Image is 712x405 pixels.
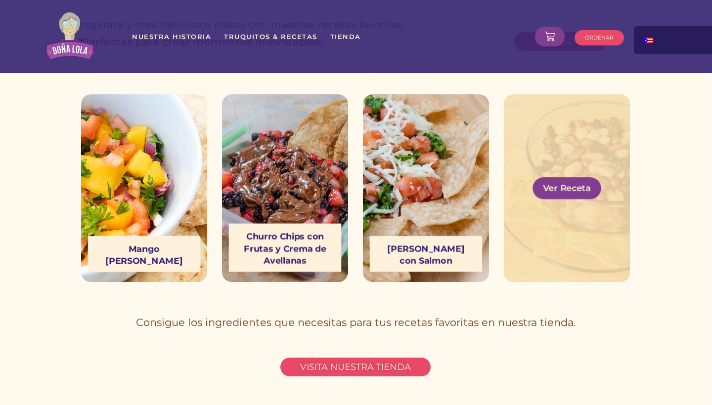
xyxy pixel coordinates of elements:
a: visita nuestra tienda [280,358,431,376]
a: Truquitos & Recetas [223,28,318,45]
a: Nuestra Historia [132,28,212,45]
nav: Menu [132,28,522,45]
span: visita nuestra tienda [300,363,411,371]
span: Consigue los ingredientes que necesitas para tus recetas favoritas en nuestra tienda. [136,316,576,328]
a: Ver Receta [533,177,601,199]
a: Tienda [330,28,361,45]
h3: Churro Chips con Frutas y Crema de Avellanas [229,224,341,272]
a: ORDENAR [575,30,624,45]
h3: [PERSON_NAME] con Salmon [370,236,482,272]
img: Spanish [644,38,653,43]
span: ORDENAR [585,35,614,40]
h3: Mango [PERSON_NAME] [88,236,200,272]
span: Ver Receta [543,180,591,197]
